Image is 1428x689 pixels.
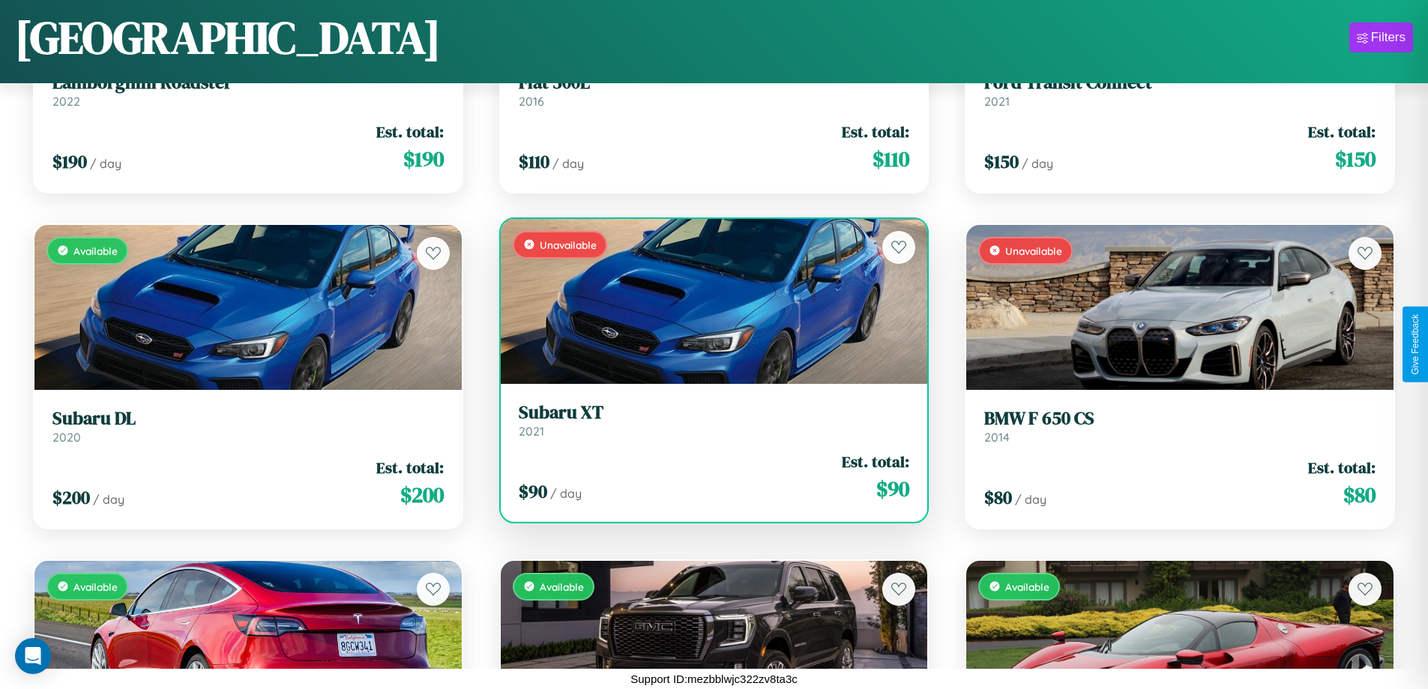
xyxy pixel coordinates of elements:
span: Available [73,244,118,257]
span: 2016 [519,94,544,109]
span: $ 190 [403,144,444,174]
span: Est. total: [842,121,909,142]
span: / day [1022,156,1053,171]
span: $ 150 [1335,144,1376,174]
span: $ 80 [984,485,1012,510]
span: Est. total: [1308,121,1376,142]
span: Available [1005,580,1049,593]
span: 2021 [984,94,1010,109]
span: 2014 [984,430,1010,445]
span: Est. total: [1308,457,1376,478]
span: $ 90 [876,474,909,504]
h3: Subaru DL [52,408,444,430]
span: Available [73,580,118,593]
span: / day [550,486,582,501]
div: Open Intercom Messenger [15,638,51,674]
h3: Fiat 500L [519,72,910,94]
span: Est. total: [842,451,909,472]
p: Support ID: mezbblwjc322zv8ta3c [630,669,798,689]
span: Unavailable [1005,244,1062,257]
span: Available [540,580,584,593]
span: Est. total: [376,457,444,478]
span: / day [1015,492,1046,507]
span: $ 150 [984,149,1019,174]
h3: Ford Transit Connect [984,72,1376,94]
h3: BMW F 650 CS [984,408,1376,430]
span: $ 90 [519,479,547,504]
div: Filters [1371,30,1406,45]
button: Filters [1349,22,1413,52]
span: Est. total: [376,121,444,142]
span: $ 110 [519,149,549,174]
span: $ 110 [873,144,909,174]
span: $ 190 [52,149,87,174]
span: 2020 [52,430,81,445]
span: / day [552,156,584,171]
span: Unavailable [540,238,597,251]
a: Lamborghini Roadster2022 [52,72,444,109]
span: $ 200 [52,485,90,510]
span: / day [93,492,124,507]
span: $ 80 [1343,480,1376,510]
span: 2021 [519,424,544,439]
h1: [GEOGRAPHIC_DATA] [15,7,441,68]
span: 2022 [52,94,80,109]
span: / day [90,156,121,171]
div: Give Feedback [1410,314,1421,375]
a: Fiat 500L2016 [519,72,910,109]
a: Ford Transit Connect2021 [984,72,1376,109]
a: Subaru DL2020 [52,408,444,445]
h3: Lamborghini Roadster [52,72,444,94]
h3: Subaru XT [519,402,910,424]
a: BMW F 650 CS2014 [984,408,1376,445]
a: Subaru XT2021 [519,402,910,439]
span: $ 200 [400,480,444,510]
